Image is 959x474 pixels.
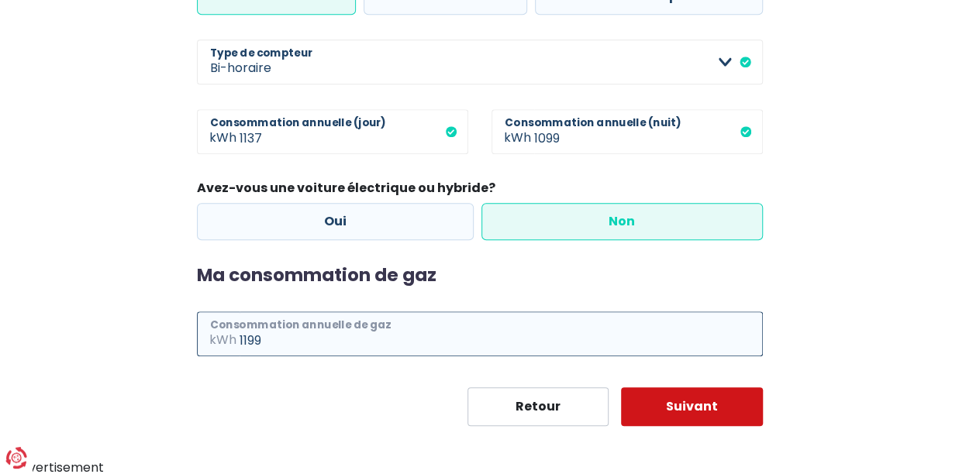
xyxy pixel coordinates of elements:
button: Suivant [621,387,763,426]
label: Oui [197,203,474,240]
h2: Ma consommation de gaz [197,265,763,287]
span: kWh [492,109,534,154]
span: kWh [197,311,240,356]
label: Non [481,203,763,240]
span: kWh [197,109,240,154]
button: Retour [467,387,609,426]
legend: Avez-vous une voiture électrique ou hybride? [197,179,763,203]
